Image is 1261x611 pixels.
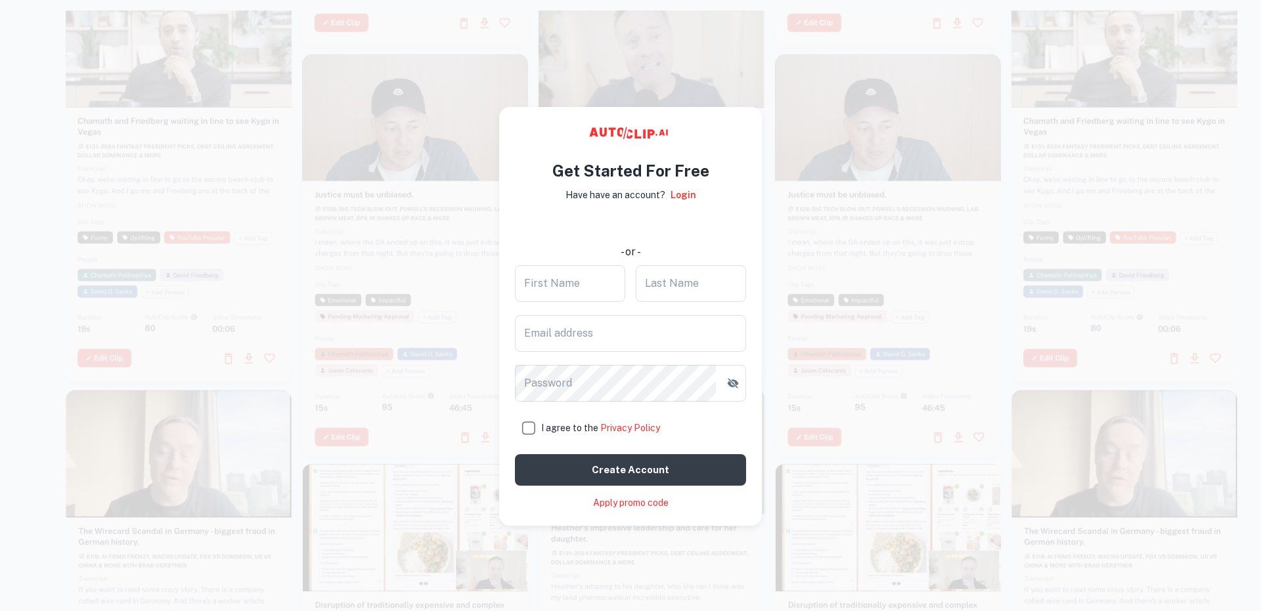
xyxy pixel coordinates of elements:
[509,211,752,240] iframe: Sign in with Google Button
[516,244,745,260] div: - or -
[565,188,665,202] p: Have have an account?
[541,423,660,433] span: I agree to the
[600,423,660,433] a: Privacy Policy
[593,496,669,510] a: Apply promo code
[671,188,696,202] a: Login
[515,454,746,486] button: Create account
[552,159,709,182] h4: Get Started For Free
